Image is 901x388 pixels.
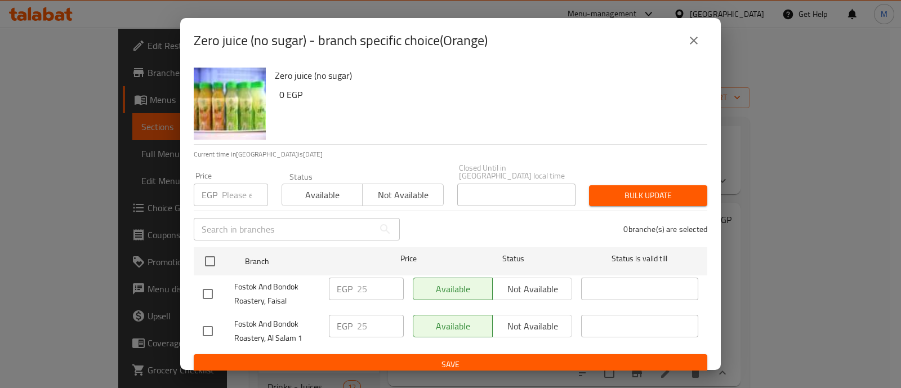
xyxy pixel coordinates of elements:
h2: Zero juice (no sugar) - branch specific choice(Orange) [194,32,488,50]
span: Branch [245,255,362,269]
button: Available [282,184,363,206]
span: Available [287,187,358,203]
span: Not available [367,187,439,203]
span: Bulk update [598,189,698,203]
input: Please enter price [357,278,404,300]
span: Price [371,252,446,266]
span: Fostok And Bondok Roastery, Faisal [234,280,320,308]
input: Search in branches [194,218,374,240]
span: Status [455,252,572,266]
p: EGP [337,319,353,333]
input: Please enter price [357,315,404,337]
span: Fostok And Bondok Roastery, Al Salam 1 [234,317,320,345]
button: Not available [362,184,443,206]
img: Zero juice (no sugar) [194,68,266,140]
span: Status is valid till [581,252,698,266]
p: Current time in [GEOGRAPHIC_DATA] is [DATE] [194,149,707,159]
button: close [680,27,707,54]
input: Please enter price [222,184,268,206]
span: Save [203,358,698,372]
h6: 0 EGP [279,87,698,102]
button: Bulk update [589,185,707,206]
h6: Zero juice (no sugar) [275,68,698,83]
button: Save [194,354,707,375]
p: EGP [337,282,353,296]
p: EGP [202,188,217,202]
p: 0 branche(s) are selected [623,224,707,235]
